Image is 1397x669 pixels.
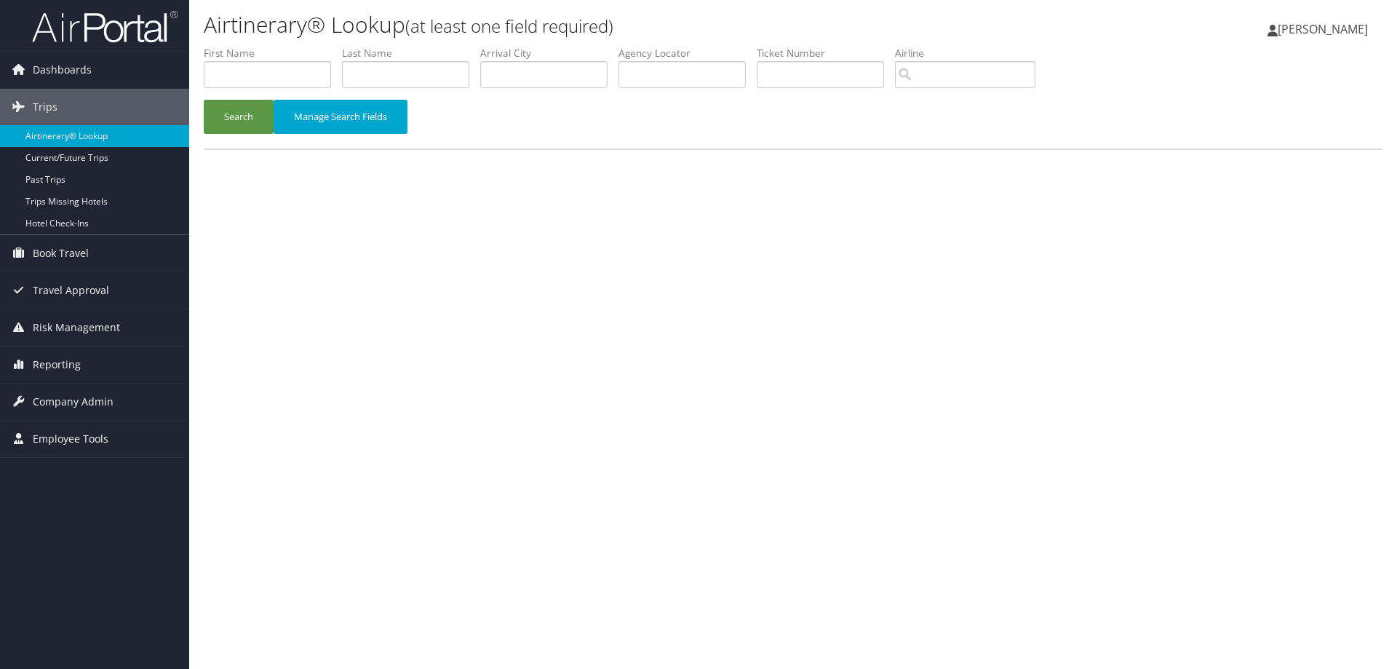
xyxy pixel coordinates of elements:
[32,9,178,44] img: airportal-logo.png
[405,14,613,38] small: (at least one field required)
[33,235,89,272] span: Book Travel
[204,9,990,40] h1: Airtinerary® Lookup
[1278,21,1368,37] span: [PERSON_NAME]
[33,89,57,125] span: Trips
[33,347,81,383] span: Reporting
[480,46,618,60] label: Arrival City
[757,46,895,60] label: Ticket Number
[895,46,1046,60] label: Airline
[1267,7,1382,51] a: [PERSON_NAME]
[33,384,114,420] span: Company Admin
[342,46,480,60] label: Last Name
[33,272,109,309] span: Travel Approval
[618,46,757,60] label: Agency Locator
[33,52,92,88] span: Dashboards
[33,309,120,346] span: Risk Management
[204,46,342,60] label: First Name
[204,100,274,134] button: Search
[33,421,108,457] span: Employee Tools
[274,100,407,134] button: Manage Search Fields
